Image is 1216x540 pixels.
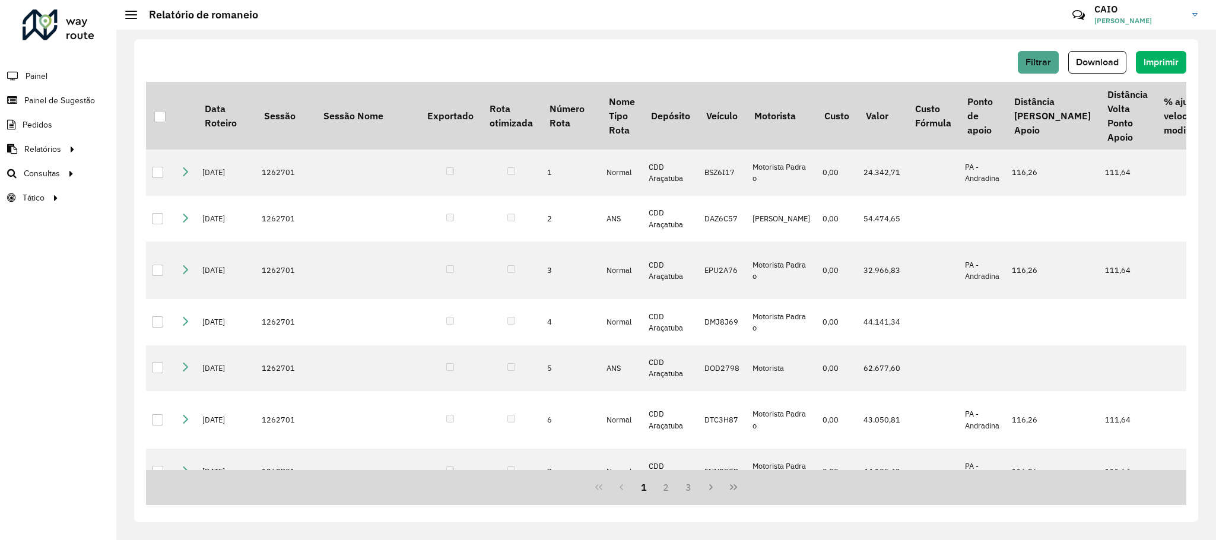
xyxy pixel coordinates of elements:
[1006,242,1098,299] td: 116,26
[747,391,817,449] td: Motorista Padra o
[1006,449,1098,495] td: 116,26
[541,391,601,449] td: 6
[699,449,747,495] td: ENN2B07
[23,119,52,131] span: Pedidos
[196,196,256,242] td: [DATE]
[541,82,601,150] th: Número Rota
[1094,15,1183,26] span: [PERSON_NAME]
[26,70,47,82] span: Painel
[699,150,747,196] td: BSZ6I17
[256,196,315,242] td: 1262701
[419,82,481,150] th: Exportado
[1006,150,1098,196] td: 116,26
[959,391,1006,449] td: PA - Andradina
[959,242,1006,299] td: PA - Andradina
[700,476,722,498] button: Next Page
[959,82,1006,150] th: Ponto de apoio
[747,242,817,299] td: Motorista Padra o
[858,345,907,392] td: 62.677,60
[256,345,315,392] td: 1262701
[699,242,747,299] td: EPU2A76
[24,167,60,180] span: Consultas
[858,299,907,345] td: 44.141,34
[256,82,315,150] th: Sessão
[601,196,643,242] td: ANS
[541,196,601,242] td: 2
[1099,391,1155,449] td: 111,64
[643,299,698,345] td: CDD Araçatuba
[643,242,698,299] td: CDD Araçatuba
[959,150,1006,196] td: PA - Andradina
[1099,150,1155,196] td: 111,64
[541,150,601,196] td: 1
[256,150,315,196] td: 1262701
[1018,51,1059,74] button: Filtrar
[699,299,747,345] td: DMJ8J69
[256,299,315,345] td: 1262701
[1136,51,1186,74] button: Imprimir
[747,299,817,345] td: Motorista Padra o
[1006,391,1098,449] td: 116,26
[1099,242,1155,299] td: 111,64
[817,345,858,392] td: 0,00
[601,242,643,299] td: Normal
[747,150,817,196] td: Motorista Padra o
[601,449,643,495] td: Normal
[23,192,45,204] span: Tático
[601,299,643,345] td: Normal
[1094,4,1183,15] h3: CAIO
[196,299,256,345] td: [DATE]
[137,8,258,21] h2: Relatório de romaneio
[643,391,698,449] td: CDD Araçatuba
[858,449,907,495] td: 44.195,43
[747,449,817,495] td: Motorista Padra o
[643,345,698,392] td: CDD Araçatuba
[1066,2,1091,28] a: Contato Rápido
[959,449,1006,495] td: PA - Andradina
[817,449,858,495] td: 0,00
[256,242,315,299] td: 1262701
[541,345,601,392] td: 5
[196,345,256,392] td: [DATE]
[1144,57,1179,67] span: Imprimir
[633,476,655,498] button: 1
[1068,51,1126,74] button: Download
[858,82,907,150] th: Valor
[817,196,858,242] td: 0,00
[817,242,858,299] td: 0,00
[541,242,601,299] td: 3
[1006,82,1098,150] th: Distância [PERSON_NAME] Apoio
[858,242,907,299] td: 32.966,83
[601,345,643,392] td: ANS
[643,449,698,495] td: CDD Araçatuba
[722,476,745,498] button: Last Page
[699,196,747,242] td: DAZ6C57
[858,196,907,242] td: 54.474,65
[601,82,643,150] th: Nome Tipo Rota
[24,94,95,107] span: Painel de Sugestão
[817,391,858,449] td: 0,00
[699,82,747,150] th: Veículo
[196,449,256,495] td: [DATE]
[747,82,817,150] th: Motorista
[601,391,643,449] td: Normal
[256,391,315,449] td: 1262701
[907,82,959,150] th: Custo Fórmula
[24,143,61,155] span: Relatórios
[858,391,907,449] td: 43.050,81
[256,449,315,495] td: 1262701
[1076,57,1119,67] span: Download
[196,150,256,196] td: [DATE]
[747,345,817,392] td: Motorista
[699,345,747,392] td: DOD2798
[541,449,601,495] td: 7
[1099,449,1155,495] td: 111,64
[1099,82,1155,150] th: Distância Volta Ponto Apoio
[747,196,817,242] td: [PERSON_NAME]
[541,299,601,345] td: 4
[196,242,256,299] td: [DATE]
[601,150,643,196] td: Normal
[677,476,700,498] button: 3
[1025,57,1051,67] span: Filtrar
[817,82,858,150] th: Custo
